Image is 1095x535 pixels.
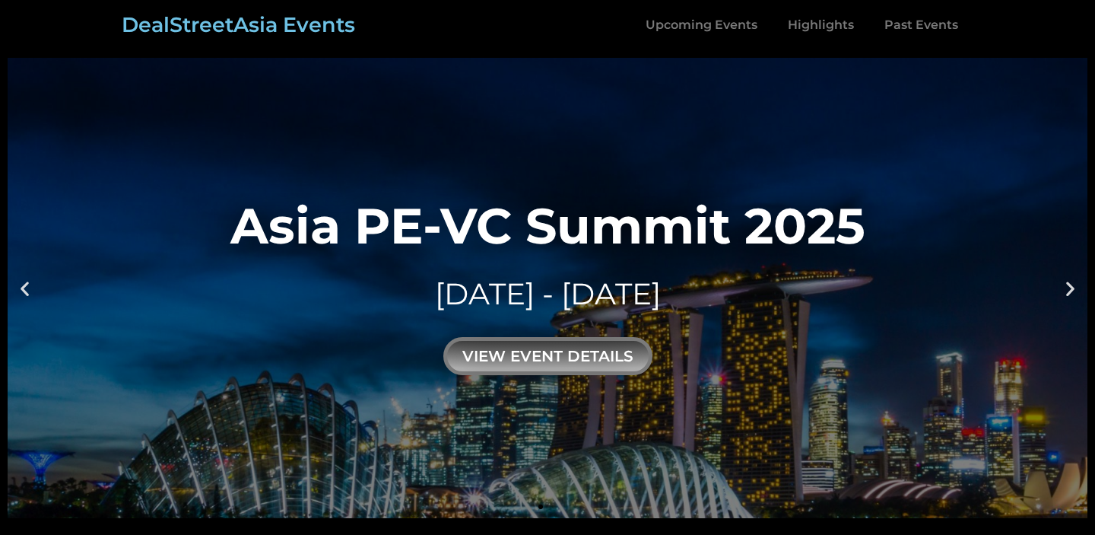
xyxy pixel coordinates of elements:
a: Past Events [869,8,973,43]
div: Previous slide [15,279,34,298]
div: [DATE] - [DATE] [230,273,865,315]
a: Upcoming Events [630,8,773,43]
div: Asia PE-VC Summit 2025 [230,201,865,250]
a: Asia PE-VC Summit 2025[DATE] - [DATE]view event details [8,58,1087,518]
a: DealStreetAsia Events [122,12,355,37]
span: Go to slide 2 [552,505,557,509]
span: Go to slide 1 [538,505,543,509]
a: Highlights [773,8,869,43]
div: view event details [443,337,652,375]
div: Next slide [1061,279,1080,298]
